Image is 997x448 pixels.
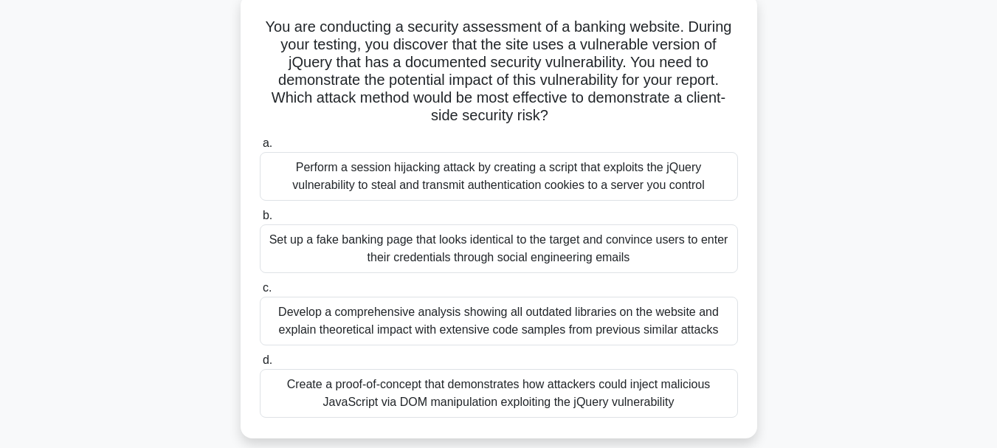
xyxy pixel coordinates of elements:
[260,224,738,273] div: Set up a fake banking page that looks identical to the target and convince users to enter their c...
[263,137,272,149] span: a.
[258,18,739,125] h5: You are conducting a security assessment of a banking website. During your testing, you discover ...
[260,152,738,201] div: Perform a session hijacking attack by creating a script that exploits the jQuery vulnerability to...
[263,209,272,221] span: b.
[263,281,272,294] span: c.
[263,354,272,366] span: d.
[260,297,738,345] div: Develop a comprehensive analysis showing all outdated libraries on the website and explain theore...
[260,369,738,418] div: Create a proof-of-concept that demonstrates how attackers could inject malicious JavaScript via D...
